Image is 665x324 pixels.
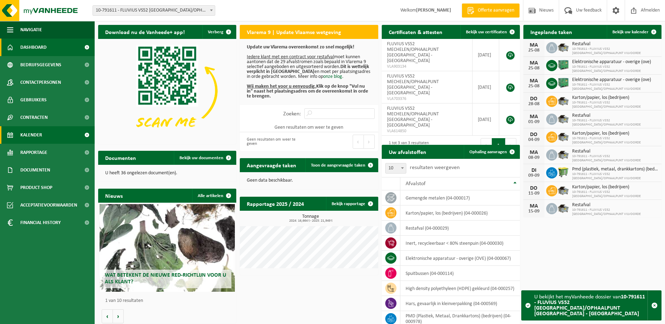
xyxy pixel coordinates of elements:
div: U bekijkt het myVanheede dossier van [534,291,647,320]
div: 11-09 [527,191,541,196]
span: Karton/papier, los (bedrijven) [572,131,658,136]
span: Product Shop [20,179,52,196]
span: 10-791611 - FLUVIUS VS52 MECHELEN/OPHAALPUNT VILVOORDE - VILVOORDE [93,5,215,16]
span: Dashboard [20,39,47,56]
td: inert, recycleerbaar < 80% steenpuin (04-000030) [400,236,520,251]
td: hars, gevaarlijk in kleinverpakking (04-000569) [400,296,520,311]
div: 25-08 [527,48,541,53]
img: WB-5000-GAL-GY-01 [557,113,569,124]
div: 09-09 [527,173,541,178]
span: Restafval [572,113,658,119]
span: 10-791611 - FLUVIUS VS52 [GEOGRAPHIC_DATA]/OPHAALPUNT VILVOORDE [572,47,658,55]
div: 25-08 [527,84,541,89]
td: karton/papier, los (bedrijven) (04-000026) [400,205,520,221]
span: Karton/papier, los (bedrijven) [572,95,658,101]
span: Bedrijfsgegevens [20,56,61,74]
td: gemengde metalen (04-000017) [400,190,520,205]
span: Verberg [208,30,223,34]
span: FLUVIUS VS52 MECHELEN/OPHAALPUNT [GEOGRAPHIC_DATA] - [GEOGRAPHIC_DATA] [387,41,439,63]
span: 10-791611 - FLUVIUS VS52 [GEOGRAPHIC_DATA]/OPHAALPUNT VILVOORDE [572,136,658,145]
span: 10-791611 - FLUVIUS VS52 [GEOGRAPHIC_DATA]/OPHAALPUNT VILVOORDE [572,154,658,163]
span: 10-791611 - FLUVIUS VS52 MECHELEN/OPHAALPUNT VILVOORDE - VILVOORDE [93,6,215,15]
div: 04-09 [527,137,541,142]
span: Afvalstof [406,181,426,187]
span: Elektronische apparatuur - overige (ove) [572,77,658,83]
img: WB-5000-GAL-GY-01 [557,130,569,142]
label: Zoeken: [283,111,301,117]
div: Geen resultaten om weer te geven [243,134,305,149]
td: Geen resultaten om weer te geven [240,122,378,132]
button: Volgende [113,309,124,323]
span: Contracten [20,109,48,126]
h3: Tonnage [243,214,378,223]
button: 1 [492,138,505,152]
img: WB-5000-GAL-GY-01 [557,184,569,196]
div: DO [527,132,541,137]
button: Verberg [202,25,236,39]
a: Bekijk rapportage [326,197,378,211]
span: Financial History [20,214,61,231]
h2: Vlarema 9 | Update Vlaamse wetgeving [240,25,348,39]
td: spuitbussen (04-000114) [400,266,520,281]
span: Gebruikers [20,91,47,109]
img: PB-HB-1400-HPE-GN-01 [557,77,569,89]
span: 2024: 16,664 t - 2025: 21,949 t [243,219,378,223]
p: U heeft 36 ongelezen document(en). [105,171,229,176]
span: 10-791611 - FLUVIUS VS52 [GEOGRAPHIC_DATA]/OPHAALPUNT VILVOORDE [572,190,658,198]
p: Geen data beschikbaar. [247,178,371,183]
strong: [PERSON_NAME] [416,8,451,13]
button: Next [364,135,375,149]
span: 10 [385,163,406,174]
button: Next [505,138,516,152]
h2: Download nu de Vanheede+ app! [98,25,192,39]
span: 10-791611 - FLUVIUS VS52 [GEOGRAPHIC_DATA]/OPHAALPUNT VILVOORDE [572,83,658,91]
button: Previous [481,138,492,152]
a: Offerte aanvragen [462,4,520,18]
div: MA [527,203,541,209]
td: restafval (04-000029) [400,221,520,236]
span: Bekijk uw kalender [612,30,649,34]
span: Wat betekent de nieuwe RED-richtlijn voor u als klant? [105,272,226,285]
a: Wat betekent de nieuwe RED-richtlijn voor u als klant? [100,204,235,292]
div: 15-09 [527,209,541,214]
p: moet kunnen aantonen dat de 29 afvalstromen zoals bepaald in Vlarema 9 selectief aangeboden en ui... [247,45,371,99]
div: 1 tot 3 van 3 resultaten [385,137,429,153]
td: [DATE] [473,103,499,136]
span: Elektronische apparatuur - overige (ove) [572,59,658,65]
a: Bekijk uw documenten [174,151,236,165]
span: Contactpersonen [20,74,61,91]
span: Ophaling aanvragen [469,150,507,154]
button: Previous [353,135,364,149]
div: MA [527,150,541,155]
h2: Uw afvalstoffen [382,145,433,158]
span: Rapportage [20,144,47,161]
span: 10-791611 - FLUVIUS VS52 [GEOGRAPHIC_DATA]/OPHAALPUNT VILVOORDE [572,208,658,216]
div: MA [527,114,541,120]
div: DI [527,168,541,173]
span: Karton/papier, los (bedrijven) [572,184,658,190]
div: MA [527,78,541,84]
span: Toon de aangevraagde taken [311,163,365,168]
span: 10-791611 - FLUVIUS VS52 [GEOGRAPHIC_DATA]/OPHAALPUNT VILVOORDE [572,101,658,109]
a: Ophaling aanvragen [464,145,519,159]
div: MA [527,60,541,66]
img: PB-HB-1400-HPE-GN-01 [557,59,569,71]
td: elektronische apparatuur - overige (OVE) (04-000067) [400,251,520,266]
div: DO [527,96,541,102]
span: VLA703376 [387,96,467,102]
span: Bekijk uw documenten [179,156,223,160]
img: Download de VHEPlus App [98,39,236,143]
span: Offerte aanvragen [476,7,516,14]
label: resultaten weergeven [410,165,460,170]
span: Acceptatievoorwaarden [20,196,77,214]
div: 08-09 [527,155,541,160]
td: high density polyethyleen (HDPE) gekleurd (04-000257) [400,281,520,296]
h2: Rapportage 2025 / 2024 [240,197,311,210]
a: Bekijk uw certificaten [460,25,519,39]
h2: Documenten [98,151,143,164]
h2: Aangevraagde taken [240,158,303,172]
img: WB-5000-GAL-GY-01 [557,202,569,214]
span: Kalender [20,126,42,144]
a: Toon de aangevraagde taken [305,158,378,172]
span: FLUVIUS VS52 MECHELEN/OPHAALPUNT [GEOGRAPHIC_DATA] - [GEOGRAPHIC_DATA] [387,74,439,96]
